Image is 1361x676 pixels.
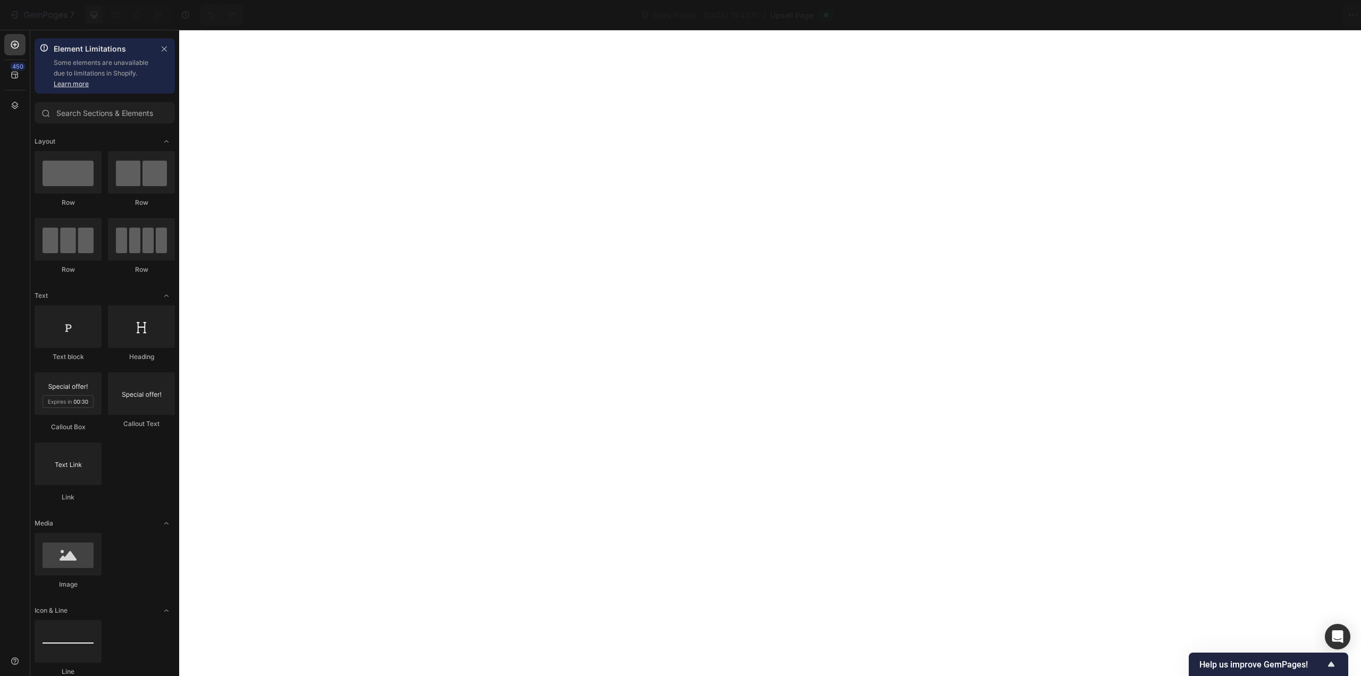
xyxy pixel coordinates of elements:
[54,43,154,55] p: Element Limitations
[158,515,175,532] span: Toggle open
[35,422,102,432] div: Callout Box
[70,9,74,21] p: 7
[1312,4,1357,26] button: Publish
[35,352,102,362] div: Text block
[35,265,102,274] div: Row
[4,4,79,26] button: 7
[179,30,1361,676] iframe: Design area
[770,10,813,21] span: Upsell Page
[763,10,766,21] span: /
[108,352,175,362] div: Heading
[1199,658,1338,671] button: Show survey - Help us improve GemPages!
[35,606,68,615] span: Icon & Line
[108,265,175,274] div: Row
[1321,10,1348,21] div: Publish
[158,287,175,304] span: Toggle open
[158,602,175,619] span: Toggle open
[158,133,175,150] span: Toggle open
[1325,624,1350,649] div: Open Intercom Messenger
[1273,4,1308,26] button: Save
[108,198,175,207] div: Row
[54,57,154,89] p: Some elements are unavailable due to limitations in Shopify.
[54,80,89,88] a: Learn more
[35,493,102,502] div: Link
[10,62,26,71] div: 450
[35,102,175,123] input: Search Sections & Elements
[1282,11,1299,20] span: Save
[35,580,102,589] div: Image
[35,137,55,146] span: Layout
[650,10,761,21] span: Sales Funnel - [DATE] 13:42:51
[35,198,102,207] div: Row
[1199,660,1325,670] span: Help us improve GemPages!
[108,419,175,429] div: Callout Text
[200,4,243,26] div: Undo/Redo
[35,291,48,301] span: Text
[35,519,53,528] span: Media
